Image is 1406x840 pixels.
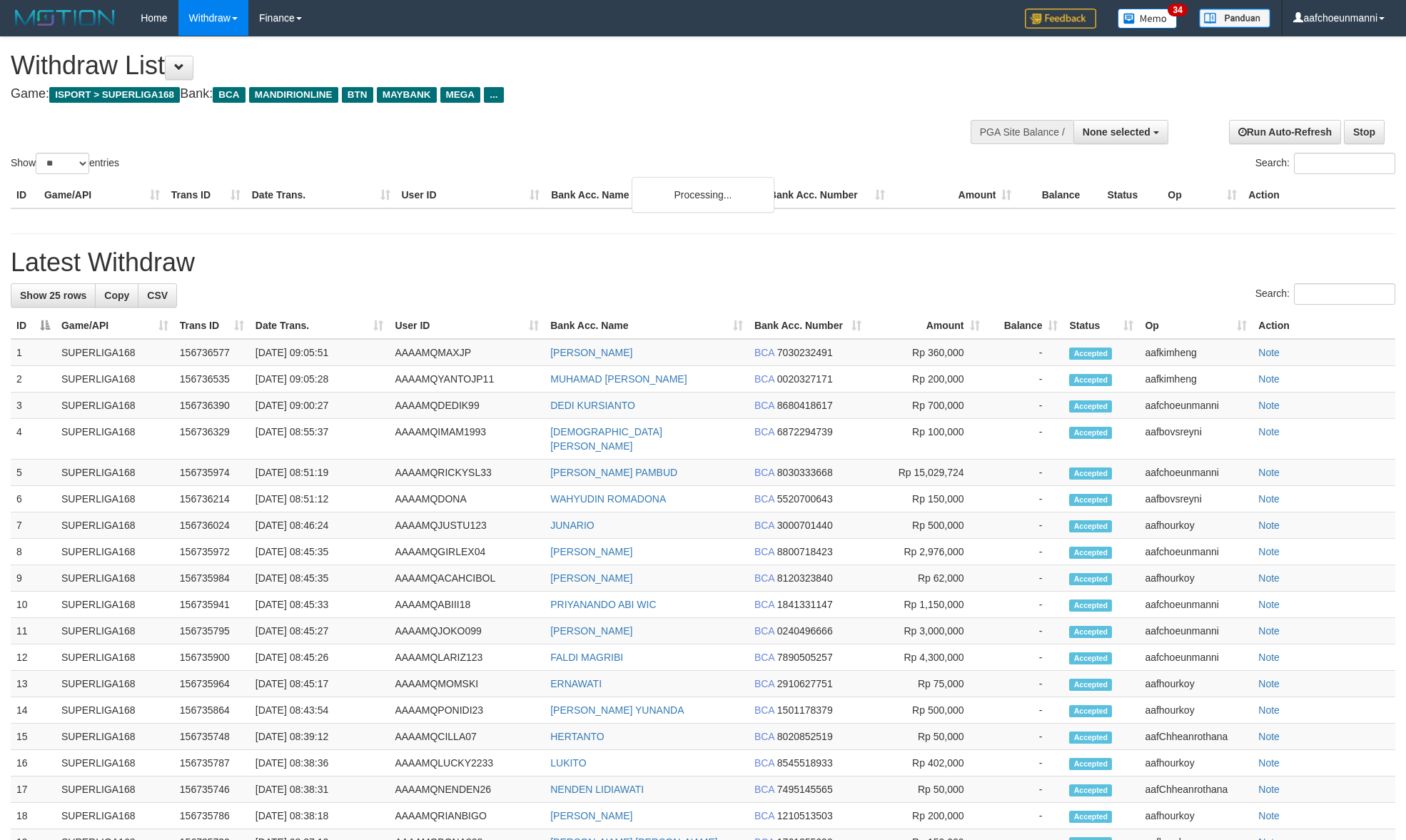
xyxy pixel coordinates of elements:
td: Rp 200,000 [867,366,986,393]
td: SUPERLIGA168 [56,486,174,512]
td: [DATE] 08:39:12 [250,724,390,750]
td: aafchoeunmanni [1139,644,1253,671]
a: Note [1258,493,1280,505]
a: Note [1258,546,1280,557]
span: BCA [754,467,774,478]
button: None selected [1073,120,1168,144]
td: [DATE] 08:55:37 [250,419,390,460]
span: MAYBANK [377,87,437,103]
td: 156736329 [174,419,250,460]
span: BCA [754,810,774,821]
a: WAHYUDIN ROMADONA [550,493,666,505]
td: [DATE] 08:51:19 [250,460,390,486]
span: BCA [754,546,774,557]
span: MANDIRIONLINE [249,87,338,103]
td: SUPERLIGA168 [56,539,174,565]
td: 156735746 [174,776,250,803]
span: Accepted [1069,705,1112,717]
select: Showentries [36,153,89,174]
a: Show 25 rows [11,283,96,308]
a: LUKITO [550,757,586,769]
label: Search: [1255,283,1395,305]
a: DEDI KURSIANTO [550,400,635,411]
td: - [986,339,1064,366]
td: - [986,460,1064,486]
td: aafchoeunmanni [1139,460,1253,486]
td: 156736390 [174,393,250,419]
span: Copy 3000701440 to clipboard [777,520,833,531]
th: Trans ID [166,182,246,208]
th: Bank Acc. Name: activate to sort column ascending [545,313,749,339]
td: Rp 3,000,000 [867,618,986,644]
td: SUPERLIGA168 [56,366,174,393]
td: AAAAMQMAXJP [389,339,545,366]
td: [DATE] 09:05:28 [250,366,390,393]
span: Accepted [1069,520,1112,532]
span: BCA [754,704,774,716]
td: Rp 100,000 [867,419,986,460]
span: Copy 7890505257 to clipboard [777,652,833,663]
td: aafchoeunmanni [1139,618,1253,644]
span: Copy 8680418617 to clipboard [777,400,833,411]
span: Copy 0240496666 to clipboard [777,625,833,637]
span: BCA [754,572,774,584]
label: Search: [1255,153,1395,174]
a: NENDEN LIDIAWATI [550,784,644,795]
td: 15 [11,724,56,750]
td: - [986,671,1064,697]
a: [DEMOGRAPHIC_DATA][PERSON_NAME] [550,426,662,452]
span: Copy 1501178379 to clipboard [777,704,833,716]
td: - [986,724,1064,750]
span: Copy 2910627751 to clipboard [777,678,833,689]
td: 156735795 [174,618,250,644]
td: 10 [11,592,56,618]
td: SUPERLIGA168 [56,592,174,618]
th: Trans ID: activate to sort column ascending [174,313,250,339]
td: 156735972 [174,539,250,565]
td: SUPERLIGA168 [56,803,174,829]
th: User ID [396,182,546,208]
a: Note [1258,467,1280,478]
td: [DATE] 09:00:27 [250,393,390,419]
td: aafChheanrothana [1139,776,1253,803]
td: AAAAMQDEDIK99 [389,393,545,419]
td: AAAAMQPONIDI23 [389,697,545,724]
td: [DATE] 08:45:35 [250,565,390,592]
td: - [986,486,1064,512]
span: BCA [754,652,774,663]
span: MEGA [440,87,481,103]
span: Accepted [1069,626,1112,638]
td: aafChheanrothana [1139,724,1253,750]
td: - [986,539,1064,565]
td: AAAAMQRICKYSL33 [389,460,545,486]
td: SUPERLIGA168 [56,393,174,419]
span: Copy 7495145565 to clipboard [777,784,833,795]
h4: Game: Bank: [11,87,923,101]
a: [PERSON_NAME] [550,625,632,637]
td: Rp 500,000 [867,512,986,539]
td: Rp 62,000 [867,565,986,592]
span: BCA [754,678,774,689]
td: - [986,565,1064,592]
td: [DATE] 08:43:54 [250,697,390,724]
a: FALDI MAGRIBI [550,652,623,663]
td: Rp 360,000 [867,339,986,366]
th: Balance [1017,182,1101,208]
span: Accepted [1069,732,1112,744]
span: BTN [342,87,373,103]
td: - [986,592,1064,618]
img: Button%20Memo.svg [1118,9,1178,29]
a: Note [1258,599,1280,610]
span: BCA [213,87,245,103]
span: BCA [754,347,774,358]
a: [PERSON_NAME] [550,546,632,557]
th: Date Trans.: activate to sort column ascending [250,313,390,339]
td: Rp 50,000 [867,776,986,803]
td: 18 [11,803,56,829]
span: BCA [754,493,774,505]
th: Bank Acc. Number [764,182,891,208]
td: AAAAMQIMAM1993 [389,419,545,460]
th: ID [11,182,39,208]
span: None selected [1083,126,1150,138]
span: ... [484,87,503,103]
